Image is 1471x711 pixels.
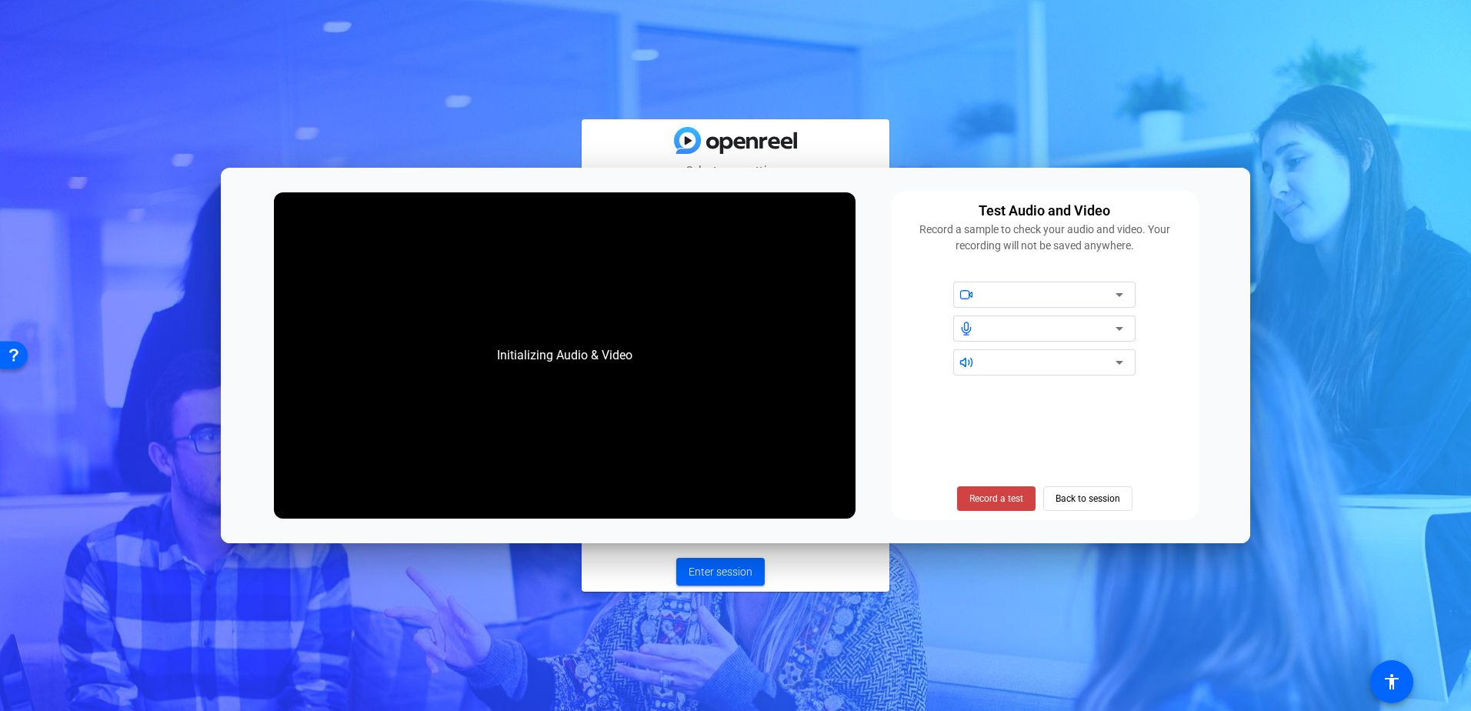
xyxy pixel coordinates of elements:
mat-icon: accessibility [1383,673,1401,691]
div: Test Audio and Video [979,200,1110,222]
div: Initializing Audio & Video [482,331,648,380]
span: Back to session [1056,484,1120,513]
button: Record a test [957,486,1036,511]
div: Record a sample to check your audio and video. Your recording will not be saved anywhere. [900,222,1189,254]
mat-card-subtitle: Select your settings [582,162,889,179]
img: blue-gradient.svg [674,127,797,154]
button: Back to session [1043,486,1132,511]
span: Record a test [969,492,1023,506]
span: Enter session [689,564,752,580]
